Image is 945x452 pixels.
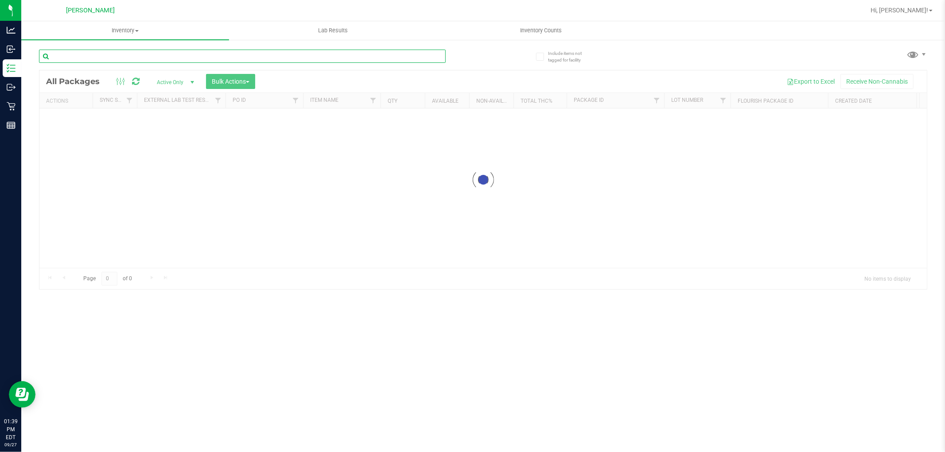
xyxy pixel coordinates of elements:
[7,83,16,92] inline-svg: Outbound
[7,26,16,35] inline-svg: Analytics
[871,7,928,14] span: Hi, [PERSON_NAME]!
[9,381,35,408] iframe: Resource center
[7,64,16,73] inline-svg: Inventory
[437,21,645,40] a: Inventory Counts
[548,50,592,63] span: Include items not tagged for facility
[7,102,16,111] inline-svg: Retail
[66,7,115,14] span: [PERSON_NAME]
[4,417,17,441] p: 01:39 PM EDT
[21,27,229,35] span: Inventory
[229,21,437,40] a: Lab Results
[39,50,446,63] input: Search Package ID, Item Name, SKU, Lot or Part Number...
[7,45,16,54] inline-svg: Inbound
[306,27,360,35] span: Lab Results
[21,21,229,40] a: Inventory
[7,121,16,130] inline-svg: Reports
[508,27,574,35] span: Inventory Counts
[4,441,17,448] p: 09/27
